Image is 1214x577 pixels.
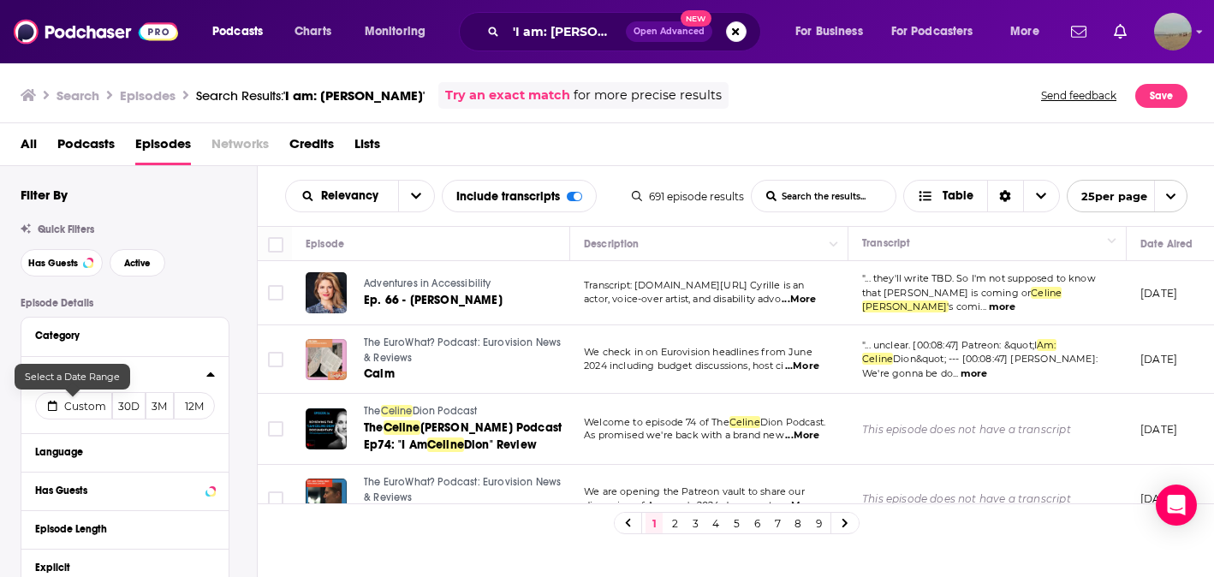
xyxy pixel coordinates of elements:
[1135,84,1187,108] button: Save
[862,272,1096,312] span: "
[584,485,805,497] span: We are opening the Patreon vault to share our
[398,181,434,211] button: open menu
[21,297,229,309] p: Episode Details
[413,405,478,417] span: Dion Podcast
[998,18,1061,45] button: open menu
[283,18,342,45] a: Charts
[364,419,568,454] a: TheCeline[PERSON_NAME] Podcast Ep74: "I AmCelineDion" Review
[1140,286,1177,300] p: [DATE]
[980,300,986,312] span: ...
[862,272,1096,299] span: ... they'll write TBD. So I'm not supposed to know that [PERSON_NAME] is coming or
[782,293,816,306] span: ...More
[891,20,973,44] span: For Podcasters
[584,346,812,358] span: We check in on Eurovision headlines from June
[795,20,863,44] span: For Business
[285,180,435,212] h2: Choose List sort
[35,518,215,539] button: Episode Length
[21,130,37,165] a: All
[728,513,745,533] a: 5
[364,420,384,435] span: The
[354,130,380,165] a: Lists
[1140,234,1193,254] div: Date Aired
[1036,82,1122,109] button: Send feedback
[124,259,151,268] span: Active
[365,20,425,44] span: Monitoring
[862,272,1096,312] a: "... they'll write TBD. So I'm not supposed to know that [PERSON_NAME] is coming orCeline[PERSON_...
[584,360,783,372] span: 2024 including budget discussions, host ci
[35,562,204,574] div: Explicit
[783,499,817,513] span: ...More
[212,20,263,44] span: Podcasts
[364,476,562,503] span: The EuroWhat? Podcast: Eurovision News & Reviews
[862,300,949,312] span: [PERSON_NAME]'
[862,353,893,365] span: Celine
[862,353,1098,379] span: Dion&quot; --- [00:08:47] [PERSON_NAME]: We're gonna be do
[862,339,1098,379] span: "
[862,339,1098,379] a: "... unclear. [00:08:47] Patreon: &quot;IAm:CelineDion&quot; --- [00:08:47] [PERSON_NAME]: We're ...
[381,405,413,417] span: Celine
[57,130,115,165] a: Podcasts
[810,513,827,533] a: 9
[200,18,285,45] button: open menu
[943,190,973,202] span: Table
[785,429,819,443] span: ...More
[687,513,704,533] a: 3
[64,400,106,413] span: Custom
[268,285,283,300] span: Toggle select row
[1102,231,1122,252] button: Column Actions
[862,227,910,253] div: Transcript
[38,223,94,235] span: Quick Filters
[1156,485,1197,526] div: Open Intercom Messenger
[112,392,146,419] button: 30D
[384,420,420,435] span: Celine
[1010,20,1039,44] span: More
[14,15,178,48] img: Podchaser - Follow, Share and Rate Podcasts
[506,18,626,45] input: Search podcasts, credits, & more...
[364,293,503,307] span: Ep. 66 - [PERSON_NAME]
[785,360,819,373] span: ...More
[364,292,568,309] a: Ep. 66 - [PERSON_NAME]
[364,277,491,289] span: Adventures in Accessibility
[1140,422,1177,437] p: [DATE]
[865,339,1037,351] span: ... unclear. [00:08:47] Patreon: &quot;I
[364,336,562,364] span: The EuroWhat? Podcast: Eurovision News & Reviews
[989,300,1015,314] button: more
[824,235,844,255] button: Column Actions
[903,180,1060,212] button: Choose View
[783,18,884,45] button: open menu
[880,18,998,45] button: open menu
[987,181,1023,211] div: Sort Direction
[574,86,722,105] span: for more precise results
[584,234,639,254] div: Description
[35,446,204,458] div: Language
[146,392,175,419] button: 3M
[120,87,176,104] h3: Episodes
[21,187,68,203] h2: Filter By
[1107,17,1134,46] a: Show notifications dropdown
[35,392,112,419] button: Custom
[364,277,568,292] a: Adventures in Accessibility
[427,437,464,452] span: Celine
[464,437,537,452] span: Dion" Review
[35,441,215,462] button: Language
[862,491,1113,506] p: This episode does not have a transcript
[321,190,384,202] span: Relevancy
[286,190,398,202] button: open menu
[135,130,191,165] a: Episodes
[174,392,215,419] button: 12M
[632,190,744,203] div: 691 episode results
[289,130,334,165] a: Credits
[584,279,805,291] span: Transcript: [DOMAIN_NAME][URL] Cyrille is an
[1037,339,1056,351] span: Am:
[1067,180,1187,212] button: open menu
[769,513,786,533] a: 7
[1140,352,1177,366] p: [DATE]
[729,416,760,428] span: Celine
[364,404,568,419] a: TheCelineDion Podcast
[295,20,331,44] span: Charts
